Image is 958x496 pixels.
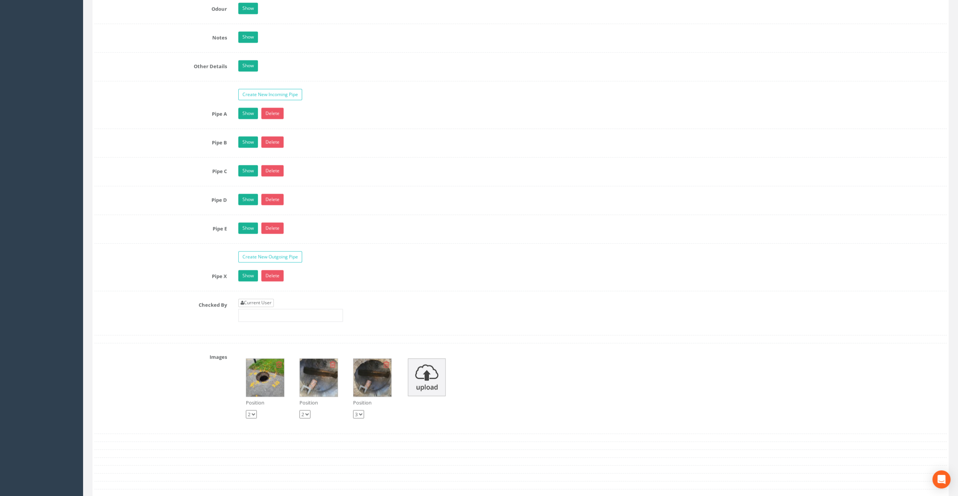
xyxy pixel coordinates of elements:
[89,3,233,12] label: Odour
[89,165,233,175] label: Pipe C
[89,136,233,146] label: Pipe B
[89,194,233,203] label: Pipe D
[238,194,258,205] a: Show
[299,399,338,406] p: Position
[238,165,258,176] a: Show
[89,108,233,117] label: Pipe A
[89,299,233,308] label: Checked By
[261,222,284,234] a: Delete
[246,399,284,406] p: Position
[89,270,233,280] label: Pipe X
[238,3,258,14] a: Show
[89,31,233,41] label: Notes
[932,470,950,488] div: Open Intercom Messenger
[300,359,338,396] img: eed83ae4-fc54-46da-c778-2490a9a62d1f_af445e66-8abd-398d-9713-bd826d09eb8e_thumb.jpg
[261,270,284,281] a: Delete
[353,399,392,406] p: Position
[408,358,446,396] img: upload_icon.png
[238,89,302,100] a: Create New Incoming Pipe
[238,222,258,234] a: Show
[238,108,258,119] a: Show
[238,270,258,281] a: Show
[261,108,284,119] a: Delete
[261,136,284,148] a: Delete
[246,359,284,396] img: eed83ae4-fc54-46da-c778-2490a9a62d1f_646911f3-141c-f377-c023-7cbcefcdee12_thumb.jpg
[353,359,391,396] img: eed83ae4-fc54-46da-c778-2490a9a62d1f_939f08bc-c83f-a1a9-4b9a-711ddde91052_thumb.jpg
[238,136,258,148] a: Show
[89,222,233,232] label: Pipe E
[238,299,274,307] a: Current User
[89,60,233,70] label: Other Details
[238,60,258,71] a: Show
[238,31,258,43] a: Show
[238,251,302,262] a: Create New Outgoing Pipe
[261,194,284,205] a: Delete
[261,165,284,176] a: Delete
[89,351,233,360] label: Images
